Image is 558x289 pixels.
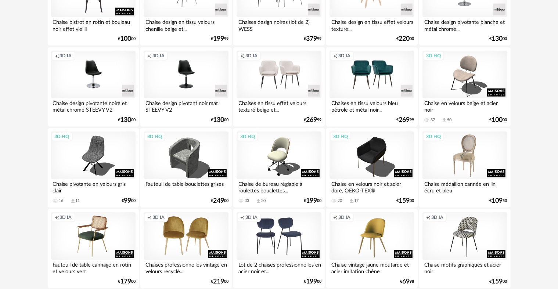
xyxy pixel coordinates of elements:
div: Chaise design en tissu velours chenille beige et... [144,17,228,32]
div: 20 [261,198,266,203]
div: Chaise design pivotante noire et métal chromé STEEVY V2 [51,98,136,113]
div: Chaise de bureau réglable à roulettes bouclettes... [237,179,321,194]
a: Creation icon 3D IA Chaise design pivotante noire et métal chromé STEEVY V2 €13000 [48,47,139,127]
span: Creation icon [240,214,245,220]
a: Creation icon 3D IA Chaise motifs graphiques et acier noir €15900 [419,209,510,288]
div: 50 [447,118,451,123]
span: Download icon [256,198,261,204]
span: Creation icon [240,53,245,59]
div: Chaise vintage jaune moutarde et acier imitation chêne [330,260,414,275]
span: 130 [120,118,131,123]
span: 3D IA [245,53,258,59]
div: 87 [431,118,435,123]
div: Chaise design pivotante blanche et métal chromé... [422,17,507,32]
a: Creation icon 3D IA Lot de 2 chaises professionnelles en acier noir et... €19900 [233,209,324,288]
a: 3D HQ Chaise en velours noir et acier doré, OEKO-TEX® 20 Download icon 17 €15900 [326,128,417,207]
div: Lot de 2 chaises professionnelles en acier noir et... [237,260,321,275]
span: 219 [213,279,224,284]
div: 3D HQ [237,132,258,141]
div: Chaises en tissu velours bleu pétrole et métal noir... [330,98,414,113]
a: Creation icon 3D IA Fauteuil de table cannage en rotin et velours vert €17900 [48,209,139,288]
span: 3D IA [338,53,350,59]
a: Creation icon 3D IA Chaises professionnelles vintage en velours recyclé... €21900 [140,209,231,288]
span: Creation icon [333,214,338,220]
div: 33 [245,198,249,203]
span: 249 [213,198,224,203]
a: 3D HQ Chaise en velours beige et acier noir 87 Download icon 50 €10000 [419,47,510,127]
span: 159 [399,198,410,203]
div: € 00 [304,198,321,203]
span: Download icon [349,198,354,204]
div: 3D HQ [330,132,351,141]
a: Creation icon 3D IA Chaises en tissu effet velours texturé beige et... €26999 [233,47,324,127]
div: 3D HQ [144,132,165,141]
span: Download icon [70,198,76,204]
span: 130 [213,118,224,123]
span: 3D IA [245,214,258,220]
div: 11 [76,198,80,203]
div: € 98 [400,279,414,284]
div: € 00 [122,198,136,203]
a: Creation icon 3D IA Chaises en tissu velours bleu pétrole et métal noir... €26999 [326,47,417,127]
span: 220 [399,36,410,41]
span: Creation icon [147,214,152,220]
a: 3D HQ Chaise pivotante en velours gris clair 16 Download icon 11 €9900 [48,128,139,207]
div: € 00 [211,118,228,123]
div: € 99 [304,36,321,41]
span: Creation icon [147,53,152,59]
a: 3D HQ Chaise médaillon cannée en lin écru et bleu €10950 [419,128,510,207]
div: € 00 [397,36,414,41]
div: € 99 [397,118,414,123]
span: 199 [213,36,224,41]
span: 100 [120,36,131,41]
div: € 00 [490,279,507,284]
span: 159 [492,279,503,284]
span: 269 [306,118,317,123]
div: € 00 [304,279,321,284]
div: Chaise en velours noir et acier doré, OEKO-TEX® [330,179,414,194]
span: 199 [306,279,317,284]
span: 69 [403,279,410,284]
span: 3D IA [152,214,165,220]
div: € 00 [118,36,136,41]
div: € 99 [211,36,228,41]
div: Chaise design pivotant noir mat STEEVY V2 [144,98,228,113]
span: 3D IA [60,214,72,220]
span: 269 [399,118,410,123]
div: Chaises design noires (lot de 2) WESS [237,17,321,32]
a: Creation icon 3D IA Chaise vintage jaune moutarde et acier imitation chêne €6998 [326,209,417,288]
span: 3D IA [60,53,72,59]
div: € 99 [304,118,321,123]
span: Creation icon [333,53,338,59]
div: 20 [338,198,342,203]
span: 3D IA [152,53,165,59]
div: € 00 [211,198,228,203]
div: 17 [354,198,359,203]
div: Chaise design en tissu effet velours texturé... [330,17,414,32]
div: 3D HQ [423,51,444,61]
span: Download icon [442,118,447,123]
span: Creation icon [55,53,59,59]
span: Creation icon [426,214,431,220]
div: € 00 [490,118,507,123]
div: Chaise médaillon cannée en lin écru et bleu [422,179,507,194]
div: Chaises professionnelles vintage en velours recyclé... [144,260,228,275]
div: € 00 [118,118,136,123]
div: Chaises en tissu effet velours texturé beige et... [237,98,321,113]
span: 109 [492,198,503,203]
span: 99 [124,198,131,203]
div: € 00 [397,198,414,203]
a: 3D HQ Fauteuil de table bouclettes grises €24900 [140,128,231,207]
div: € 00 [490,36,507,41]
div: 3D HQ [423,132,444,141]
span: 379 [306,36,317,41]
span: 130 [492,36,503,41]
span: 100 [492,118,503,123]
div: Chaise en velours beige et acier noir [422,98,507,113]
div: Fauteuil de table cannage en rotin et velours vert [51,260,136,275]
div: 3D HQ [51,132,73,141]
span: 199 [306,198,317,203]
div: Fauteuil de table bouclettes grises [144,179,228,194]
div: € 00 [118,279,136,284]
div: Chaise bistrot en rotin et bouleau noir effet vieilli [51,17,136,32]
